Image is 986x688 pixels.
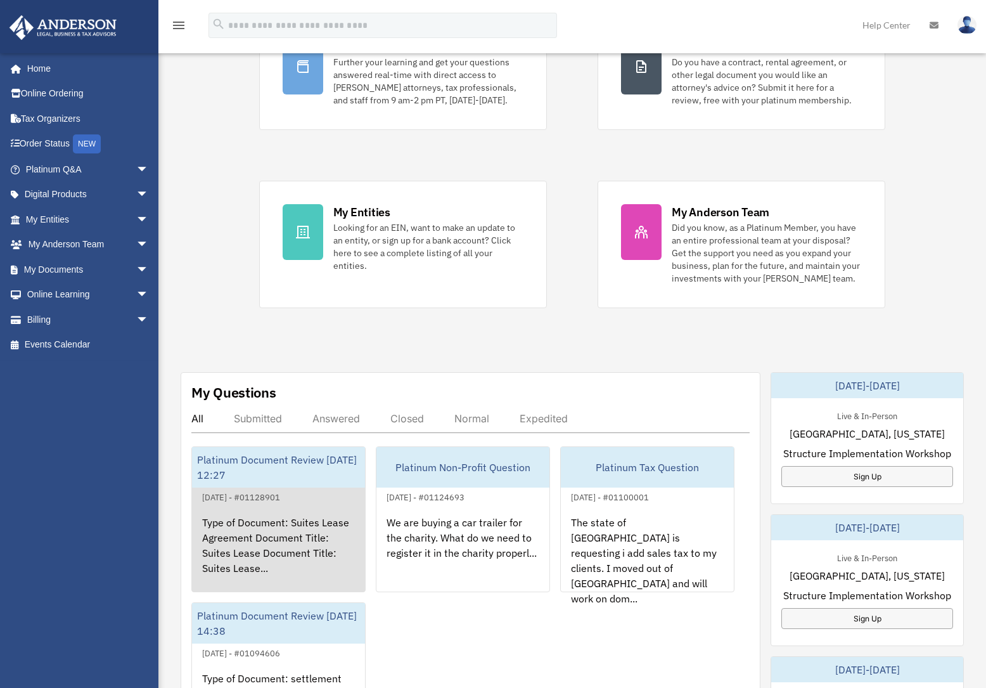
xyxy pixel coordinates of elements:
a: My Entities Looking for an EIN, want to make an update to an entity, or sign up for a bank accoun... [259,181,547,308]
a: Platinum Non-Profit Question[DATE] - #01124693We are buying a car trailer for the charity. What d... [376,446,550,592]
div: Type of Document: Suites Lease Agreement Document Title: Suites Lease Document Title: Suites Leas... [192,505,365,604]
div: My Anderson Team [672,204,769,220]
a: Tax Organizers [9,106,168,131]
a: My Anderson Team Did you know, as a Platinum Member, you have an entire professional team at your... [598,181,885,308]
div: My Questions [191,383,276,402]
div: We are buying a car trailer for the charity. What do we need to register it in the charity proper... [376,505,549,604]
a: Platinum Q&Aarrow_drop_down [9,157,168,182]
span: Structure Implementation Workshop [783,446,951,461]
div: The state of [GEOGRAPHIC_DATA] is requesting i add sales tax to my clients. I moved out of [GEOGR... [561,505,734,604]
a: My Anderson Teamarrow_drop_down [9,232,168,257]
div: Did you know, as a Platinum Member, you have an entire professional team at your disposal? Get th... [672,221,862,285]
div: [DATE]-[DATE] [771,373,963,398]
div: Submitted [234,412,282,425]
span: arrow_drop_down [136,232,162,258]
span: arrow_drop_down [136,257,162,283]
div: Platinum Non-Profit Question [376,447,549,488]
div: Closed [390,412,424,425]
div: [DATE] - #01124693 [376,490,475,503]
div: [DATE]-[DATE] [771,657,963,682]
span: arrow_drop_down [136,307,162,333]
a: menu [171,22,186,33]
div: NEW [73,134,101,153]
i: menu [171,18,186,33]
div: All [191,412,203,425]
img: Anderson Advisors Platinum Portal [6,15,120,40]
span: arrow_drop_down [136,207,162,233]
div: [DATE] - #01100001 [561,490,659,503]
a: Platinum Tax Question[DATE] - #01100001The state of [GEOGRAPHIC_DATA] is requesting i add sales t... [560,446,734,592]
a: Platinum Knowledge Room Further your learning and get your questions answered real-time with dire... [259,15,547,130]
a: Sign Up [781,466,953,487]
div: Live & In-Person [827,550,907,564]
div: [DATE] - #01094606 [192,646,290,659]
a: My Entitiesarrow_drop_down [9,207,168,232]
span: [GEOGRAPHIC_DATA], [US_STATE] [790,426,945,441]
i: search [212,17,226,31]
a: Online Learningarrow_drop_down [9,282,168,308]
span: arrow_drop_down [136,182,162,208]
a: Events Calendar [9,332,168,358]
div: [DATE] - #01128901 [192,490,290,503]
div: Platinum Document Review [DATE] 12:27 [192,447,365,488]
a: My Documentsarrow_drop_down [9,257,168,282]
div: Platinum Tax Question [561,447,734,488]
span: [GEOGRAPHIC_DATA], [US_STATE] [790,568,945,583]
span: Structure Implementation Workshop [783,588,951,603]
div: Platinum Document Review [DATE] 14:38 [192,603,365,644]
div: Live & In-Person [827,408,907,422]
a: Platinum Document Review [DATE] 12:27[DATE] - #01128901Type of Document: Suites Lease Agreement D... [191,446,366,592]
div: Do you have a contract, rental agreement, or other legal document you would like an attorney's ad... [672,56,862,107]
div: Normal [454,412,489,425]
a: Order StatusNEW [9,131,168,157]
img: User Pic [957,16,976,34]
div: My Entities [333,204,390,220]
div: Expedited [520,412,568,425]
div: Further your learning and get your questions answered real-time with direct access to [PERSON_NAM... [333,56,523,107]
a: Online Ordering [9,81,168,107]
div: Looking for an EIN, want to make an update to an entity, or sign up for a bank account? Click her... [333,221,523,272]
span: arrow_drop_down [136,157,162,183]
span: arrow_drop_down [136,282,162,308]
a: Billingarrow_drop_down [9,307,168,332]
a: Digital Productsarrow_drop_down [9,182,168,207]
div: [DATE]-[DATE] [771,515,963,540]
a: Home [9,56,162,81]
a: Sign Up [781,608,953,629]
div: Answered [312,412,360,425]
a: Contract Reviews Do you have a contract, rental agreement, or other legal document you would like... [598,15,885,130]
